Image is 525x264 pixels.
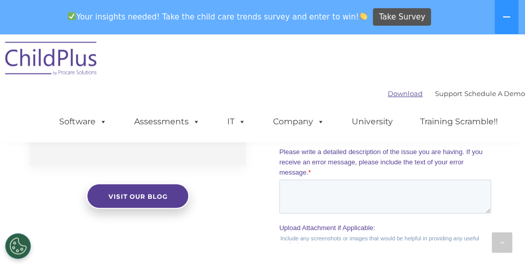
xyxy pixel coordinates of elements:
[86,183,189,209] a: Visit our blog
[388,89,423,98] a: Download
[373,8,431,26] a: Take Survey
[359,12,367,20] img: 👏
[217,111,256,132] a: IT
[49,111,117,132] a: Software
[263,111,335,132] a: Company
[410,111,508,132] a: Training Scramble!!
[464,89,525,98] a: Schedule A Demo
[379,8,425,26] span: Take Survey
[5,233,31,259] button: Cookies Settings
[341,111,403,132] a: University
[68,12,76,20] img: ✅
[435,89,462,98] a: Support
[124,111,210,132] a: Assessments
[388,89,525,98] font: |
[108,193,168,200] span: Visit our blog
[64,7,372,27] span: Your insights needed! Take the child care trends survey and enter to win!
